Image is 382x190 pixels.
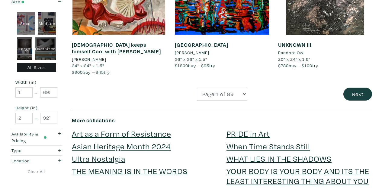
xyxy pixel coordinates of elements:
span: buy — try [278,63,318,68]
div: Large [17,37,33,60]
span: buy — try [72,69,110,75]
a: WHAT LIES IN THE SHADOWS [226,153,332,164]
a: YOUR BODY IS YOUR BODY AND ITS THE LEAST INTERESTING THING ABOUT YOU [226,166,369,186]
span: - [35,114,37,122]
button: Location [10,156,63,166]
a: [PERSON_NAME] [72,56,166,63]
span: buy — try [175,63,215,68]
a: Art as a Form of Resistance [72,128,171,139]
div: Small [17,12,35,35]
a: Clear All [10,168,63,175]
span: $1800 [175,63,188,68]
span: 20" x 24" x 1.6" [278,56,310,62]
a: When Time Stands Still [226,141,310,151]
div: Location [11,157,47,164]
span: $780 [278,63,289,68]
a: [PERSON_NAME] [175,49,269,56]
a: Ultra Nostalgia [72,153,125,164]
div: All Sizes [17,63,56,72]
span: 24" x 24" x 1.5" [72,63,104,68]
div: Availability & Pricing [11,131,47,144]
span: 36" x 36" x 1.5" [175,56,207,62]
li: [PERSON_NAME] [175,49,209,56]
div: Oversized [35,37,56,60]
small: Height (in) [15,106,57,110]
a: Pandora Owl [278,49,372,56]
div: Type [11,147,47,154]
a: [DEMOGRAPHIC_DATA] keeps himself Cool with [PERSON_NAME] [72,41,161,55]
span: $95 [201,63,209,68]
small: Width (in) [15,80,57,84]
a: THE MEANING IS IN THE WORDS [72,166,188,176]
span: $45 [96,69,104,75]
span: - [35,89,37,97]
button: Availability & Pricing [10,129,63,145]
span: $900 [72,69,83,75]
button: Next [343,88,372,101]
button: Type [10,146,63,156]
a: UNKNOWN III [278,41,311,48]
a: PRIDE in Art [226,128,270,139]
a: [GEOGRAPHIC_DATA] [175,41,228,48]
li: Pandora Owl [278,49,305,56]
h6: More collections [72,117,372,124]
div: Medium [38,12,56,35]
li: [PERSON_NAME] [72,56,106,63]
a: Asian Heritage Month 2024 [72,141,171,151]
span: $100 [302,63,312,68]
